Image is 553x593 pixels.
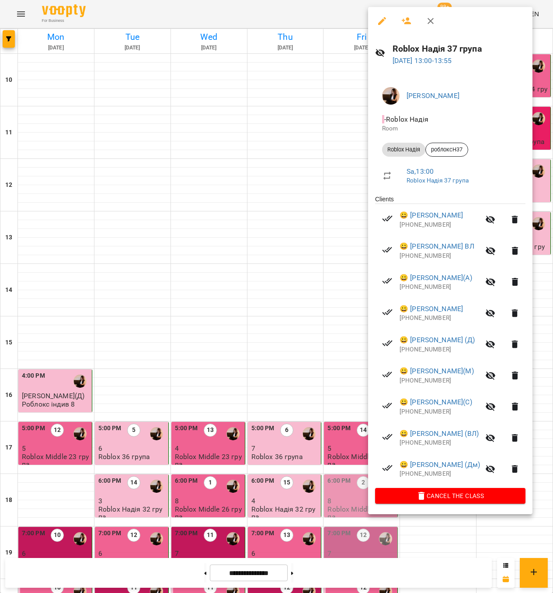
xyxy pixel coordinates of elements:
a: 😀 [PERSON_NAME] (Дм) [400,460,480,470]
span: Roblox Надія [382,146,425,154]
span: Cancel the class [382,491,518,501]
svg: Paid [382,276,393,286]
svg: Paid [382,307,393,317]
button: Cancel the class [375,488,525,504]
a: [PERSON_NAME] [407,91,459,100]
a: 😀 [PERSON_NAME] (ВЛ) [400,428,479,439]
p: Room [382,124,518,133]
p: [PHONE_NUMBER] [400,407,480,416]
span: - Roblox Надія [382,115,430,123]
a: Roblox Надія 37 група [407,177,469,184]
svg: Paid [382,463,393,473]
svg: Paid [382,400,393,411]
ul: Clients [375,195,525,488]
div: роблоксН37 [425,143,468,157]
svg: Paid [382,369,393,380]
a: Sa , 13:00 [407,167,434,175]
a: 😀 [PERSON_NAME] [400,210,463,221]
img: f1c8304d7b699b11ef2dd1d838014dff.jpg [382,87,400,105]
svg: Paid [382,338,393,348]
a: 😀 [PERSON_NAME](А) [400,273,472,283]
a: 😀 [PERSON_NAME](С) [400,397,472,407]
p: [PHONE_NUMBER] [400,221,480,229]
p: [PHONE_NUMBER] [400,345,480,354]
a: [DATE] 13:00-13:55 [393,56,452,65]
svg: Paid [382,245,393,255]
svg: Paid [382,432,393,442]
p: [PHONE_NUMBER] [400,376,480,385]
p: [PHONE_NUMBER] [400,439,480,447]
a: 😀 [PERSON_NAME] ВЛ [400,241,474,252]
a: 😀 [PERSON_NAME](М) [400,366,474,376]
a: 😀 [PERSON_NAME] [400,304,463,314]
a: 😀 [PERSON_NAME] (Д) [400,335,475,345]
p: [PHONE_NUMBER] [400,314,480,323]
p: [PHONE_NUMBER] [400,252,480,260]
h6: Roblox Надія 37 група [393,42,525,56]
p: [PHONE_NUMBER] [400,470,480,478]
span: роблоксН37 [426,146,468,154]
p: [PHONE_NUMBER] [400,283,480,291]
